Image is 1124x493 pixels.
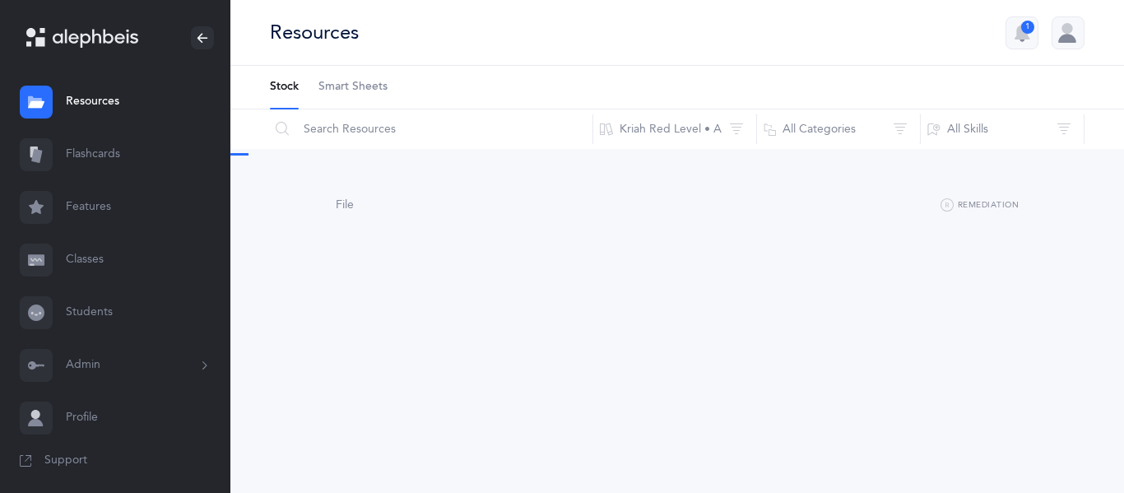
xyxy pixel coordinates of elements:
[592,109,757,149] button: Kriah Red Level • A
[756,109,921,149] button: All Categories
[269,109,593,149] input: Search Resources
[44,453,87,469] span: Support
[941,196,1019,216] button: Remediation
[318,79,388,95] span: Smart Sheets
[1006,16,1038,49] button: 1
[270,19,359,46] div: Resources
[336,198,354,212] span: File
[920,109,1085,149] button: All Skills
[1021,21,1034,34] div: 1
